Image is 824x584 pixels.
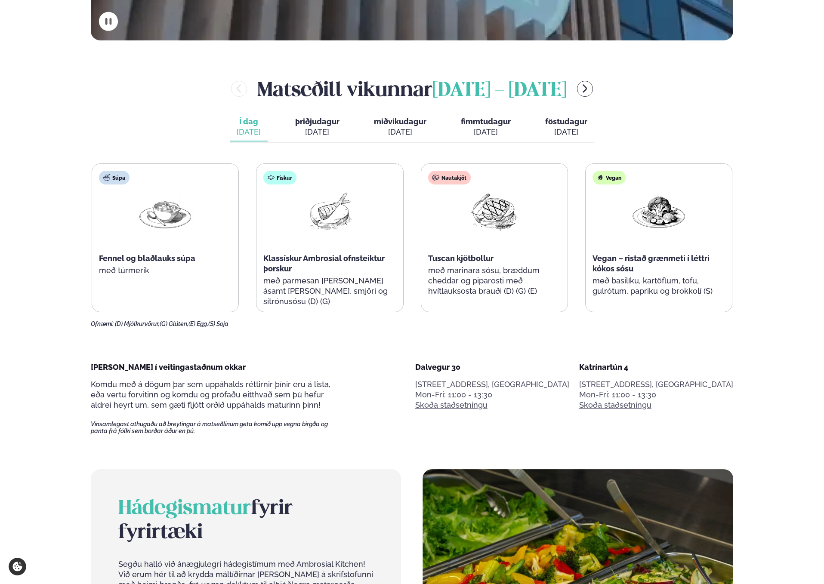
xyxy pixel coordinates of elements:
[237,117,261,127] span: Í dag
[631,191,686,231] img: Vegan.png
[99,171,130,184] div: Súpa
[454,113,518,141] button: fimmtudagur [DATE]
[263,276,396,307] p: með parmesan [PERSON_NAME] ásamt [PERSON_NAME], smjöri og sítrónusósu (D) (G)
[538,113,594,141] button: föstudagur [DATE]
[230,113,268,141] button: Í dag [DATE]
[288,113,346,141] button: þriðjudagur [DATE]
[263,171,296,184] div: Fiskur
[374,127,426,137] div: [DATE]
[428,171,471,184] div: Nautakjöt
[461,117,511,126] span: fimmtudagur
[579,379,733,390] p: [STREET_ADDRESS], [GEOGRAPHIC_DATA]
[257,75,567,103] h2: Matseðill vikunnar
[545,127,587,137] div: [DATE]
[99,265,231,276] p: með túrmerik
[415,362,569,372] div: Dalvegur 30
[593,276,725,296] p: með basilíku, kartöflum, tofu, gulrótum, papriku og brokkolí (S)
[432,81,567,100] span: [DATE] - [DATE]
[428,254,494,263] span: Tuscan kjötbollur
[160,320,188,327] span: (G) Glúten,
[415,390,569,400] div: Mon-Fri: 11:00 - 13:30
[91,320,114,327] span: Ofnæmi:
[432,174,439,181] img: beef.svg
[579,400,651,410] a: Skoða staðsetningu
[295,127,339,137] div: [DATE]
[118,497,373,545] h2: fyrir fyrirtæki
[467,191,522,231] img: Beef-Meat.png
[302,191,357,231] img: Fish.png
[138,191,193,231] img: Soup.png
[9,558,26,575] a: Cookie settings
[231,81,247,97] button: menu-btn-left
[579,362,733,372] div: Katrínartún 4
[99,254,195,263] span: Fennel og blaðlauks súpa
[295,117,339,126] span: þriðjudagur
[593,171,626,184] div: Vegan
[118,499,251,518] span: Hádegismatur
[593,254,710,273] span: Vegan – ristað grænmeti í léttri kókos sósu
[428,265,561,296] p: með marinara sósu, bræddum cheddar og piparosti með hvítlauksosta brauði (D) (G) (E)
[188,320,208,327] span: (E) Egg,
[103,174,110,181] img: soup.svg
[91,421,343,434] span: Vinsamlegast athugaðu að breytingar á matseðlinum geta komið upp vegna birgða og panta frá fólki ...
[415,400,488,410] a: Skoða staðsetningu
[579,390,733,400] div: Mon-Fri: 11:00 - 13:30
[597,174,604,181] img: Vegan.svg
[367,113,433,141] button: miðvikudagur [DATE]
[461,127,511,137] div: [DATE]
[374,117,426,126] span: miðvikudagur
[237,127,261,137] div: [DATE]
[208,320,228,327] span: (S) Soja
[268,174,275,181] img: fish.svg
[263,254,385,273] span: Klassískur Ambrosial ofnsteiktur þorskur
[115,320,160,327] span: (D) Mjólkurvörur,
[91,363,246,372] span: [PERSON_NAME] í veitingastaðnum okkar
[577,81,593,97] button: menu-btn-right
[91,380,330,409] span: Komdu með á dögum þar sem uppáhalds réttirnir þínir eru á lista, eða vertu forvitinn og komdu og ...
[415,379,569,390] p: [STREET_ADDRESS], [GEOGRAPHIC_DATA]
[545,117,587,126] span: föstudagur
